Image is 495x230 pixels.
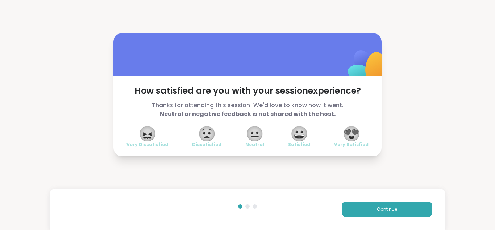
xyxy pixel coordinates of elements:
span: Thanks for attending this session! We'd love to know how it went. [126,101,369,118]
span: 😍 [342,127,361,140]
span: 😖 [138,127,157,140]
span: Very Satisfied [334,142,369,148]
img: ShareWell Logomark [331,31,403,104]
span: 😀 [290,127,308,140]
button: Continue [342,202,432,217]
span: Very Dissatisfied [126,142,168,148]
span: 😟 [198,127,216,140]
span: 😐 [246,127,264,140]
span: Satisfied [288,142,310,148]
span: How satisfied are you with your session experience? [126,85,369,97]
span: Continue [377,206,397,213]
span: Neutral [245,142,264,148]
span: Dissatisfied [192,142,221,148]
b: Neutral or negative feedback is not shared with the host. [160,110,336,118]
